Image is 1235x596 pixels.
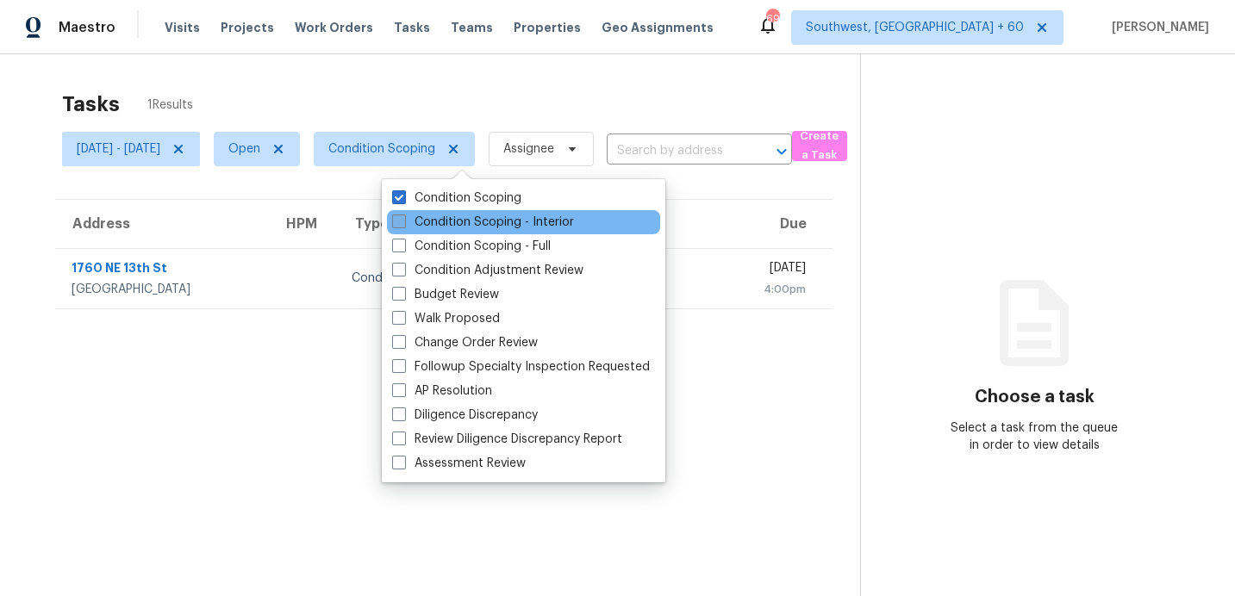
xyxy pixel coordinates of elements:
span: [DATE] - [DATE] [77,140,160,158]
div: [DATE] [728,259,807,281]
label: Condition Adjustment Review [392,262,583,279]
span: Maestro [59,19,115,36]
h3: Choose a task [975,388,1095,406]
label: Assessment Review [392,455,526,472]
div: Select a task from the queue in order to view details [948,419,1121,454]
label: Condition Scoping - Full [392,238,551,255]
h2: Tasks [62,96,120,113]
th: Address [55,200,269,248]
label: Review Diligence Discrepancy Report [392,431,622,448]
div: 4:00pm [728,281,807,298]
label: AP Resolution [392,382,492,400]
div: 1760 NE 13th St [72,259,255,281]
label: Walk Proposed [392,310,500,327]
span: Visits [165,19,200,36]
div: Condition Scoping [352,270,517,287]
span: Create a Task [801,127,839,166]
span: Open [228,140,260,158]
button: Create a Task [792,131,847,161]
th: Due [714,200,833,248]
button: Open [770,140,794,164]
label: Budget Review [392,286,499,303]
span: Tasks [394,22,430,34]
span: Work Orders [295,19,373,36]
div: 696 [766,10,778,28]
span: Geo Assignments [602,19,714,36]
span: Projects [221,19,274,36]
span: 1 Results [147,96,193,114]
span: Teams [451,19,493,36]
span: Condition Scoping [328,140,435,158]
span: Properties [514,19,581,36]
th: HPM [269,200,338,248]
label: Followup Specialty Inspection Requested [392,358,650,376]
label: Condition Scoping [392,189,521,207]
span: [PERSON_NAME] [1105,19,1209,36]
label: Condition Scoping - Interior [392,214,574,231]
label: Change Order Review [392,334,538,351]
label: Diligence Discrepancy [392,407,538,424]
span: Assignee [503,140,554,158]
input: Search by address [607,138,744,165]
span: Southwest, [GEOGRAPHIC_DATA] + 60 [806,19,1024,36]
div: [GEOGRAPHIC_DATA] [72,281,255,298]
th: Type [338,200,531,248]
